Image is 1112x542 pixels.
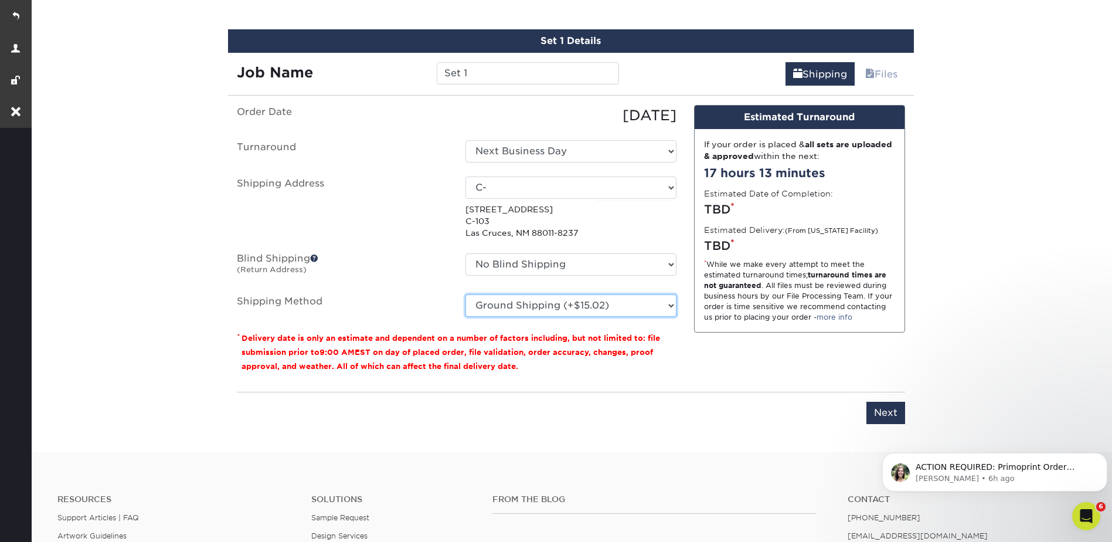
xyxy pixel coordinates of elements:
span: files [865,69,875,80]
iframe: Intercom live chat [1072,502,1100,530]
a: Shipping [785,62,855,86]
span: shipping [793,69,802,80]
a: [PHONE_NUMBER] [848,513,920,522]
iframe: Intercom notifications message [878,428,1112,510]
small: Delivery date is only an estimate and dependent on a number of factors including, but not limited... [242,334,660,371]
span: 9:00 AM [319,348,355,357]
input: Next [866,402,905,424]
iframe: Google Customer Reviews [3,506,100,538]
span: 6 [1096,502,1106,511]
label: Shipping Address [228,177,457,239]
a: [EMAIL_ADDRESS][DOMAIN_NAME] [848,531,988,540]
h4: Resources [57,494,294,504]
label: Turnaround [228,140,457,162]
p: [STREET_ADDRESS] C-103 Las Cruces, NM 88011-8237 [465,204,676,239]
div: 17 hours 13 minutes [704,164,895,182]
a: Contact [848,494,1084,504]
label: Shipping Method [228,294,457,317]
a: Files [858,62,905,86]
label: Order Date [228,105,457,126]
h4: Solutions [311,494,475,504]
input: Enter a job name [437,62,619,84]
small: (From [US_STATE] Facility) [785,227,878,235]
div: If your order is placed & within the next: [704,138,895,162]
small: (Return Address) [237,265,307,274]
div: TBD [704,201,895,218]
div: [DATE] [457,105,685,126]
div: While we make every attempt to meet the estimated turnaround times; . All files must be reviewed ... [704,259,895,323]
div: Estimated Turnaround [695,106,904,129]
a: Sample Request [311,513,369,522]
a: Design Services [311,531,368,540]
label: Blind Shipping [228,253,457,280]
div: TBD [704,237,895,255]
label: Estimated Date of Completion: [704,188,833,199]
h4: From the Blog [492,494,816,504]
label: Estimated Delivery: [704,224,878,236]
strong: Job Name [237,64,313,81]
div: Set 1 Details [228,29,914,53]
a: more info [817,313,852,321]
